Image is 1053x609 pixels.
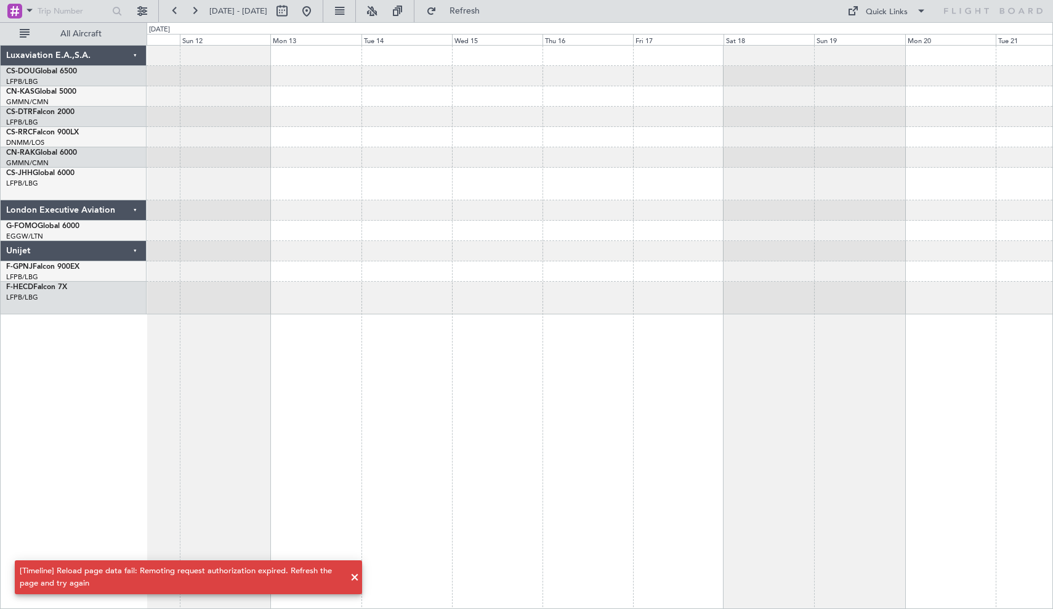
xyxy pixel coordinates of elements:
[6,284,67,291] a: F-HECDFalcon 7X
[6,223,79,230] a: G-FOMOGlobal 6000
[6,129,79,136] a: CS-RRCFalcon 900LX
[20,565,344,589] div: [Timeline] Reload page data fail: Remoting request authorization expired. Refresh the page and tr...
[814,34,905,45] div: Sun 19
[6,138,44,147] a: DNMM/LOS
[14,24,134,44] button: All Aircraft
[6,284,33,291] span: F-HECD
[6,232,43,241] a: EGGW/LTN
[6,263,33,271] span: F-GPNJ
[724,34,814,45] div: Sat 18
[6,118,38,127] a: LFPB/LBG
[905,34,996,45] div: Mon 20
[543,34,633,45] div: Thu 16
[6,179,38,188] a: LFPB/LBG
[209,6,267,17] span: [DATE] - [DATE]
[6,108,75,116] a: CS-DTRFalcon 2000
[6,263,79,271] a: F-GPNJFalcon 900EX
[6,149,35,157] span: CN-RAK
[6,170,33,177] span: CS-JHH
[6,108,33,116] span: CS-DTR
[841,1,932,21] button: Quick Links
[866,6,908,18] div: Quick Links
[6,149,77,157] a: CN-RAKGlobal 6000
[270,34,361,45] div: Mon 13
[6,293,38,302] a: LFPB/LBG
[149,25,170,35] div: [DATE]
[421,1,494,21] button: Refresh
[38,2,108,20] input: Trip Number
[361,34,452,45] div: Tue 14
[6,272,38,282] a: LFPB/LBG
[6,129,33,136] span: CS-RRC
[6,170,75,177] a: CS-JHHGlobal 6000
[6,68,35,75] span: CS-DOU
[6,88,76,96] a: CN-KASGlobal 5000
[6,68,77,75] a: CS-DOUGlobal 6500
[633,34,724,45] div: Fri 17
[6,77,38,86] a: LFPB/LBG
[6,97,49,107] a: GMMN/CMN
[6,223,38,230] span: G-FOMO
[6,158,49,168] a: GMMN/CMN
[439,7,491,15] span: Refresh
[32,30,130,38] span: All Aircraft
[6,88,34,96] span: CN-KAS
[180,34,270,45] div: Sun 12
[452,34,543,45] div: Wed 15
